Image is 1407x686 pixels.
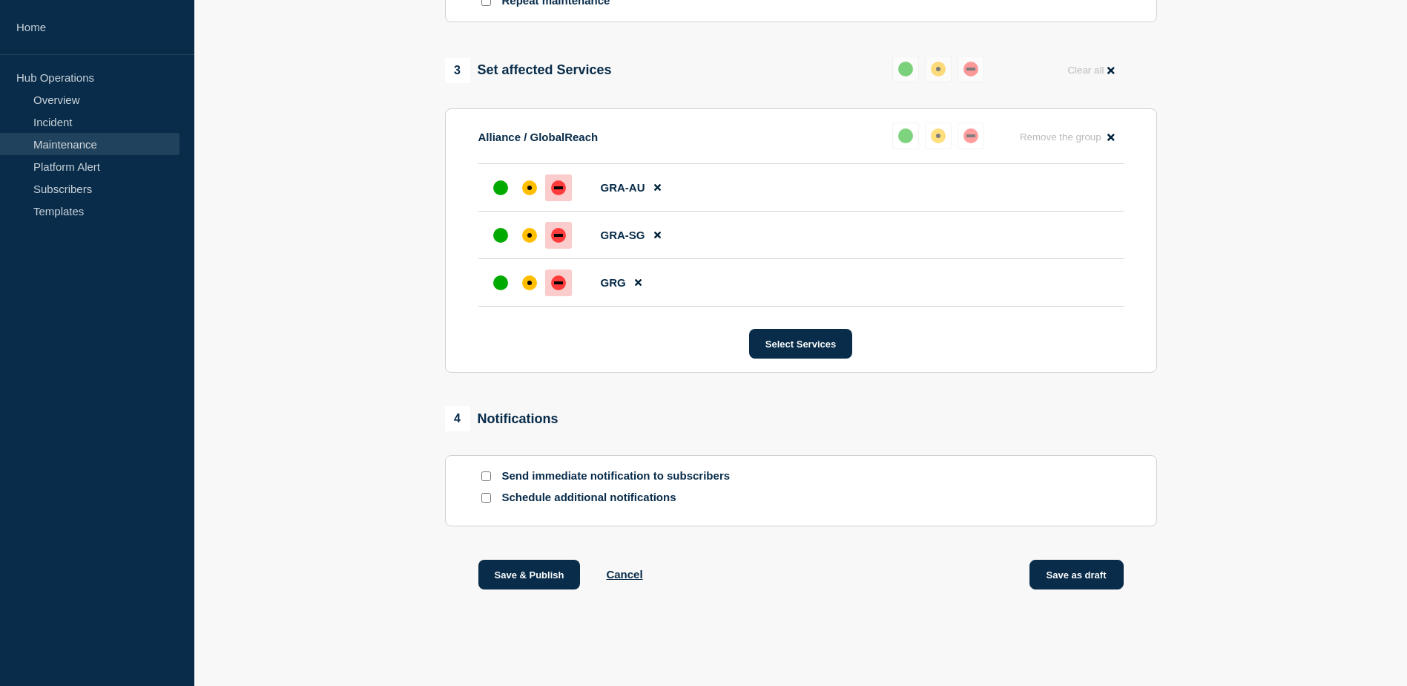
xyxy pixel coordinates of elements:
[601,229,645,241] span: GRA-SG
[493,180,508,195] div: up
[963,62,978,76] div: down
[522,228,537,243] div: affected
[493,275,508,290] div: up
[445,58,470,83] span: 3
[898,62,913,76] div: up
[478,560,581,589] button: Save & Publish
[445,58,612,83] div: Set affected Services
[478,131,599,143] p: Alliance / GlobalReach
[898,128,913,143] div: up
[481,493,491,503] input: Schedule additional notifications
[445,406,470,431] span: 4
[551,228,566,243] div: down
[931,128,946,143] div: affected
[749,329,852,359] button: Select Services
[502,491,739,505] p: Schedule additional notifications
[601,181,645,194] span: GRA-AU
[1011,122,1124,151] button: Remove the group
[601,276,626,289] span: GRG
[481,471,491,481] input: Send immediate notification to subscribers
[925,122,952,149] button: affected
[1020,131,1101,143] span: Remove the group
[551,275,566,290] div: down
[493,228,508,243] div: up
[522,275,537,290] div: affected
[958,122,984,149] button: down
[931,62,946,76] div: affected
[925,56,952,82] button: affected
[606,568,642,581] button: Cancel
[963,128,978,143] div: down
[522,180,537,195] div: affected
[892,122,919,149] button: up
[551,180,566,195] div: down
[502,469,739,483] p: Send immediate notification to subscribers
[958,56,984,82] button: down
[1058,56,1123,85] button: Clear all
[1029,560,1124,589] button: Save as draft
[445,406,558,431] div: Notifications
[892,56,919,82] button: up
